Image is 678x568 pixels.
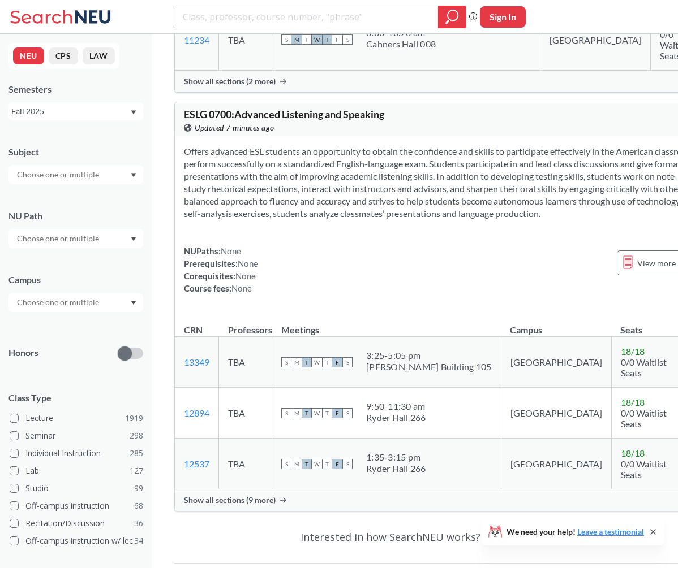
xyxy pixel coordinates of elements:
[501,439,611,489] td: [GEOGRAPHIC_DATA]
[130,430,143,442] span: 298
[8,83,143,96] div: Semesters
[238,258,258,268] span: None
[134,535,143,547] span: 34
[332,459,342,469] span: F
[195,122,274,134] span: Updated 7 minutes ago
[219,337,272,388] td: TBA
[11,168,106,181] input: Choose one or multiple
[366,361,492,372] div: [PERSON_NAME] Building 105
[221,246,241,256] span: None
[10,446,143,461] label: Individual Instruction
[184,108,384,120] span: ESLG 0700 : Advanced Listening and Speaking
[130,447,143,459] span: 285
[621,346,645,357] span: 18 / 18
[219,9,272,71] td: TBA
[302,459,312,469] span: T
[312,34,322,45] span: W
[501,388,611,439] td: [GEOGRAPHIC_DATA]
[366,463,426,474] div: Ryder Hall 266
[49,47,78,64] button: CPS
[182,7,430,27] input: Class, professor, course number, "phrase"
[130,465,143,477] span: 127
[281,459,291,469] span: S
[621,357,667,378] span: 0/0 Waitlist Seats
[312,357,322,367] span: W
[281,34,291,45] span: S
[10,516,143,531] label: Recitation/Discussion
[11,296,106,309] input: Choose one or multiple
[8,165,143,184] div: Dropdown arrow
[131,237,136,241] svg: Dropdown arrow
[366,452,426,463] div: 1:35 - 3:15 pm
[438,6,466,28] div: magnifying glass
[8,293,143,312] div: Dropdown arrow
[322,34,332,45] span: T
[366,412,426,423] div: Ryder Hall 266
[219,388,272,439] td: TBA
[621,397,645,407] span: 18 / 18
[13,47,44,64] button: NEU
[10,481,143,496] label: Studio
[291,408,302,418] span: M
[322,459,332,469] span: T
[219,313,272,337] th: Professors
[281,408,291,418] span: S
[231,283,252,293] span: None
[342,459,353,469] span: S
[134,500,143,512] span: 68
[8,210,143,222] div: NU Path
[10,411,143,426] label: Lecture
[366,38,436,50] div: Cahners Hall 008
[291,34,302,45] span: M
[621,458,667,480] span: 0/0 Waitlist Seats
[302,34,312,45] span: T
[312,459,322,469] span: W
[131,173,136,177] svg: Dropdown arrow
[184,407,209,418] a: 12894
[281,357,291,367] span: S
[302,357,312,367] span: T
[332,357,342,367] span: F
[322,357,332,367] span: T
[621,448,645,458] span: 18 / 18
[134,517,143,530] span: 36
[134,482,143,495] span: 99
[445,9,459,25] svg: magnifying glass
[10,498,143,513] label: Off-campus instruction
[501,313,611,337] th: Campus
[342,408,353,418] span: S
[10,534,143,548] label: Off-campus instruction w/ lec
[8,102,143,120] div: Fall 2025Dropdown arrow
[332,408,342,418] span: F
[540,9,650,71] td: [GEOGRAPHIC_DATA]
[125,412,143,424] span: 1919
[10,428,143,443] label: Seminar
[235,271,256,281] span: None
[11,105,130,118] div: Fall 2025
[184,76,276,86] span: Show all sections (2 more)
[621,407,667,429] span: 0/0 Waitlist Seats
[302,408,312,418] span: T
[342,34,353,45] span: S
[184,458,209,469] a: 12537
[8,274,143,286] div: Campus
[131,301,136,305] svg: Dropdown arrow
[131,110,136,115] svg: Dropdown arrow
[83,47,115,64] button: LAW
[8,346,38,359] p: Honors
[480,6,526,28] button: Sign In
[342,357,353,367] span: S
[184,357,209,367] a: 13349
[219,439,272,489] td: TBA
[184,34,209,45] a: 11234
[184,245,258,294] div: NUPaths: Prerequisites: Corequisites: Course fees:
[366,350,492,361] div: 3:25 - 5:05 pm
[366,401,426,412] div: 9:50 - 11:30 am
[507,528,644,536] span: We need your help!
[332,34,342,45] span: F
[11,232,106,245] input: Choose one or multiple
[8,229,143,248] div: Dropdown arrow
[10,463,143,478] label: Lab
[184,495,276,505] span: Show all sections (9 more)
[312,408,322,418] span: W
